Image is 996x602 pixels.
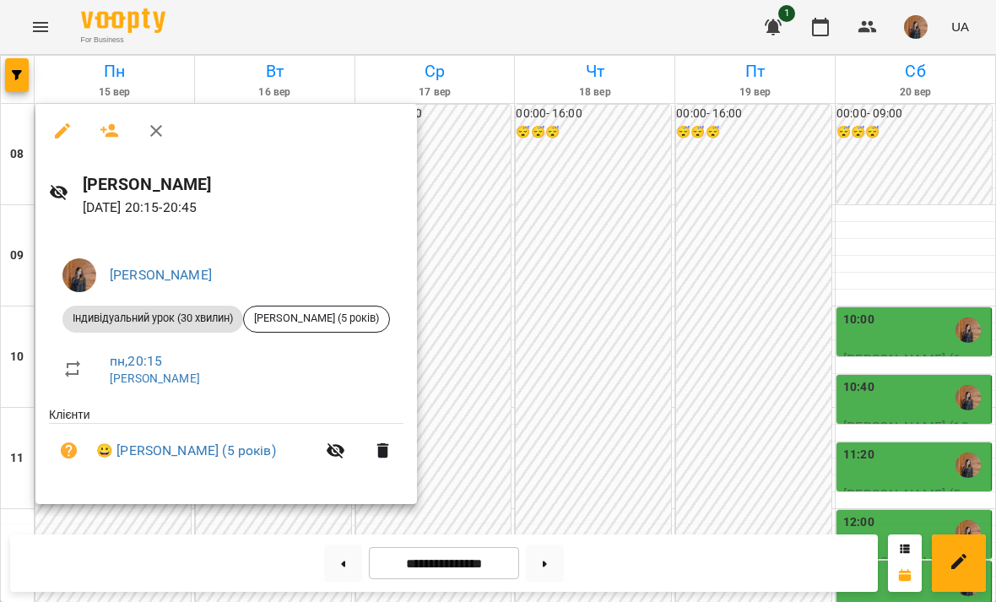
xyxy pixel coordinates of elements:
[49,406,403,485] ul: Клієнти
[49,431,89,471] button: Візит ще не сплачено. Додати оплату?
[110,372,200,385] a: [PERSON_NAME]
[62,258,96,292] img: 40e98ae57a22f8772c2bdbf2d9b59001.jpeg
[96,441,276,461] a: 😀 [PERSON_NAME] (5 років)
[62,311,243,326] span: Індивідуальний урок (30 хвилин)
[110,353,162,369] a: пн , 20:15
[243,306,390,333] div: [PERSON_NAME] (5 років)
[83,198,403,218] p: [DATE] 20:15 - 20:45
[83,171,403,198] h6: [PERSON_NAME]
[110,267,212,283] a: [PERSON_NAME]
[244,311,389,326] span: [PERSON_NAME] (5 років)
